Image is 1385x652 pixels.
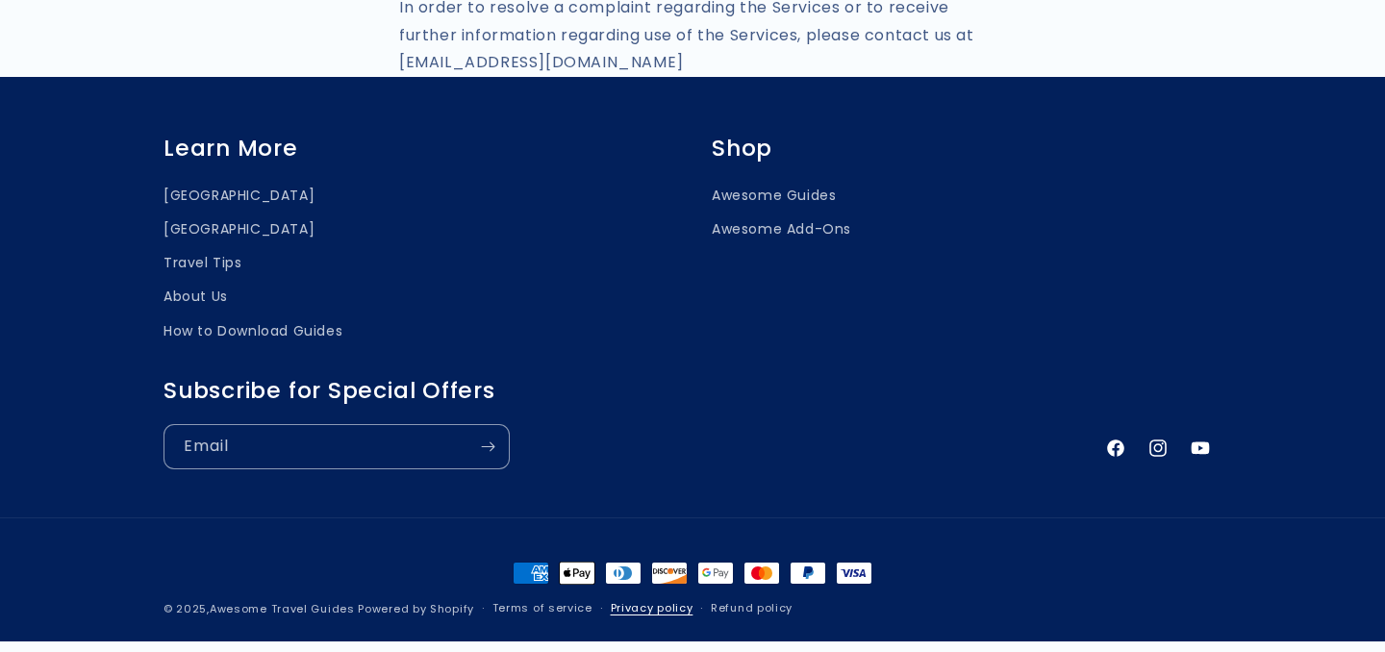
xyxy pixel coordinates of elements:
a: [GEOGRAPHIC_DATA] [164,213,315,246]
h2: Learn More [164,135,673,163]
button: Subscribe [466,424,509,469]
a: Awesome Travel Guides [210,601,355,616]
small: © 2025, [164,601,355,616]
a: Refund policy [711,599,793,617]
a: Awesome Guides [712,184,836,213]
a: Terms of service [492,599,592,617]
a: How to Download Guides [164,314,342,348]
h2: Subscribe for Special Offers [164,377,1085,405]
h2: Shop [712,135,1221,163]
a: Privacy policy [611,599,693,617]
a: About Us [164,280,228,313]
a: Awesome Add-Ons [712,213,851,246]
a: Travel Tips [164,246,242,280]
a: [GEOGRAPHIC_DATA] [164,184,315,213]
a: Powered by Shopify [358,601,474,616]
